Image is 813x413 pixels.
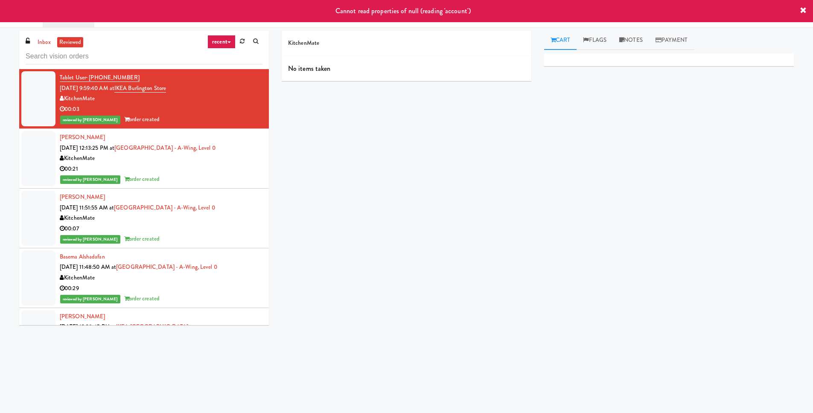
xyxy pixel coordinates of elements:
span: [DATE] 11:51:55 AM at [60,204,114,212]
a: Payment [649,31,694,50]
a: Flags [577,31,613,50]
a: [GEOGRAPHIC_DATA] - A-Wing, Level 0 [114,144,216,152]
a: IKEA Burlington Store [114,84,166,93]
div: 00:03 [60,104,262,115]
span: · [PHONE_NUMBER] [86,73,140,81]
a: Basema Alshadafan [60,253,105,261]
a: Cart [544,31,577,50]
span: order created [124,235,160,243]
div: KitchenMate [60,153,262,164]
span: reviewed by [PERSON_NAME] [60,116,120,124]
a: [GEOGRAPHIC_DATA] - A-Wing, Level 0 [116,263,217,271]
span: reviewed by [PERSON_NAME] [60,175,120,184]
div: KitchenMate [60,93,262,104]
li: [PERSON_NAME][DATE] 12:13:25 PM at[GEOGRAPHIC_DATA] - A-Wing, Level 0KitchenMate00:21reviewed by ... [19,129,269,189]
div: No items taken [282,56,531,81]
span: order created [124,294,160,302]
span: [DATE] 11:48:50 AM at [60,263,116,271]
a: [PERSON_NAME] [60,193,105,201]
li: [PERSON_NAME][DATE] 12:38:45 PM atIKEA [GEOGRAPHIC_DATA]KitchenMate00:25reviewed by [PERSON_NAME]... [19,308,269,368]
div: 00:21 [60,164,262,175]
a: Notes [613,31,649,50]
h5: KitchenMate [288,40,525,47]
a: [PERSON_NAME] [60,133,105,141]
span: [DATE] 9:59:40 AM at [60,84,114,92]
span: reviewed by [PERSON_NAME] [60,295,120,303]
div: 00:07 [60,224,262,234]
li: Tablet User· [PHONE_NUMBER][DATE] 9:59:40 AM atIKEA Burlington StoreKitchenMate00:03reviewed by [... [19,69,269,129]
li: [PERSON_NAME][DATE] 11:51:55 AM at[GEOGRAPHIC_DATA] - A-Wing, Level 0KitchenMate00:07reviewed by ... [19,189,269,248]
span: order created [124,175,160,183]
li: Basema Alshadafan[DATE] 11:48:50 AM at[GEOGRAPHIC_DATA] - A-Wing, Level 0KitchenMate00:29reviewed... [19,248,269,308]
a: inbox [35,37,53,48]
div: 00:29 [60,283,262,294]
span: Cannot read properties of null (reading 'account') [335,6,471,16]
a: [GEOGRAPHIC_DATA] - A-Wing, Level 0 [114,204,215,212]
a: reviewed [57,37,84,48]
span: [DATE] 12:38:45 PM at [60,323,116,331]
a: [PERSON_NAME] [60,312,105,320]
span: [DATE] 12:13:25 PM at [60,144,114,152]
input: Search vision orders [26,49,262,64]
a: recent [207,35,236,49]
span: reviewed by [PERSON_NAME] [60,235,120,244]
span: order created [124,115,160,123]
div: KitchenMate [60,273,262,283]
div: KitchenMate [60,213,262,224]
a: IKEA [GEOGRAPHIC_DATA] [116,323,188,331]
a: Tablet User· [PHONE_NUMBER] [60,73,140,82]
